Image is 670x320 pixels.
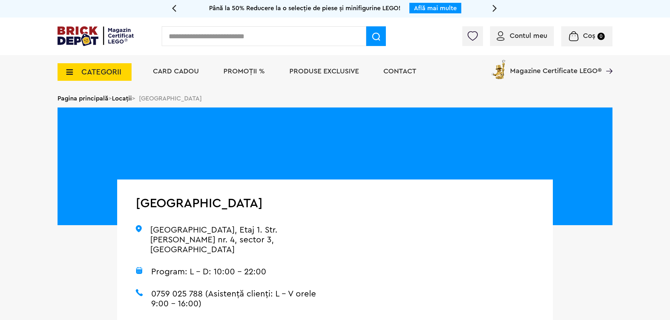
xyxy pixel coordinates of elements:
[136,225,316,255] p: [GEOGRAPHIC_DATA], Etaj 1. Str. [PERSON_NAME] nr. 4, sector 3, [GEOGRAPHIC_DATA]
[414,5,457,11] a: Află mai multe
[58,89,612,107] div: > > [GEOGRAPHIC_DATA]
[510,58,602,74] span: Magazine Certificate LEGO®
[510,32,547,39] span: Contul meu
[223,68,265,75] a: PROMOȚII %
[112,95,132,102] a: Locații
[136,289,316,309] p: 0759 025 788 (Asistență clienți: L - V orele 9:00 - 16:00)
[383,68,416,75] a: Contact
[583,32,595,39] span: Coș
[597,33,605,40] small: 0
[602,58,612,65] a: Magazine Certificate LEGO®
[58,95,108,102] a: Pagina principală
[289,68,359,75] a: Produse exclusive
[153,68,199,75] a: Card Cadou
[81,68,121,76] span: CATEGORII
[136,197,316,210] h1: [GEOGRAPHIC_DATA]
[209,5,401,11] span: Până la 50% Reducere la o selecție de piese și minifigurine LEGO!
[136,267,316,277] p: Program: L – D: 10:00 – 22:00
[497,32,547,39] a: Contul meu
